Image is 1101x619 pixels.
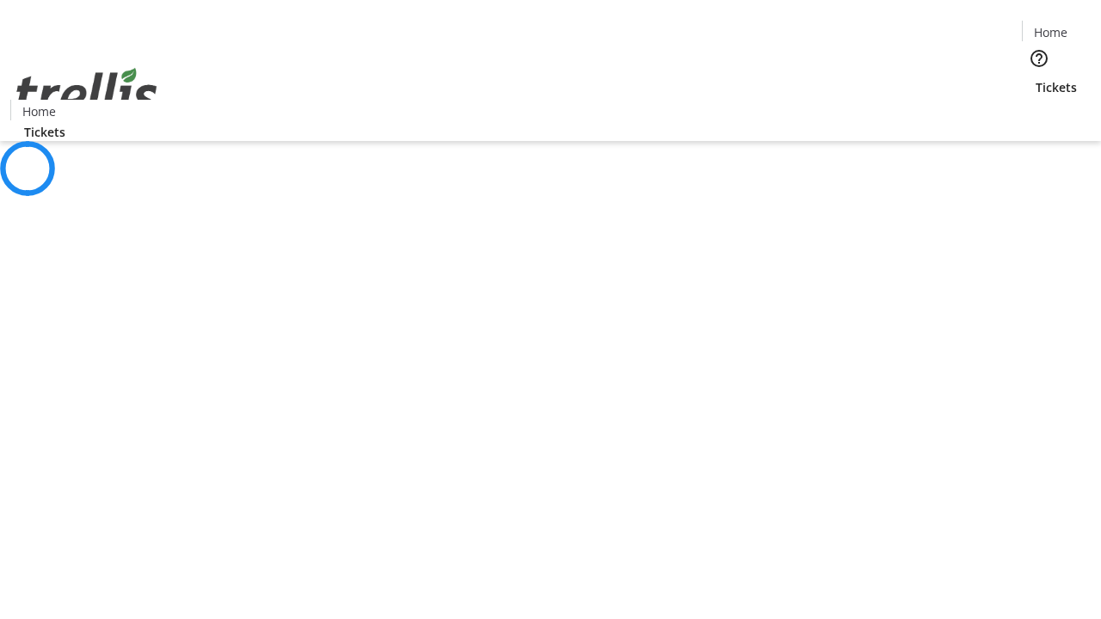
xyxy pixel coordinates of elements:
a: Home [1023,23,1078,41]
span: Home [1034,23,1067,41]
span: Tickets [24,123,65,141]
span: Tickets [1036,78,1077,96]
button: Help [1022,41,1056,76]
a: Tickets [1022,78,1091,96]
span: Home [22,102,56,120]
a: Home [11,102,66,120]
a: Tickets [10,123,79,141]
button: Cart [1022,96,1056,131]
img: Orient E2E Organization Zk2cuvdVaT's Logo [10,49,163,135]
